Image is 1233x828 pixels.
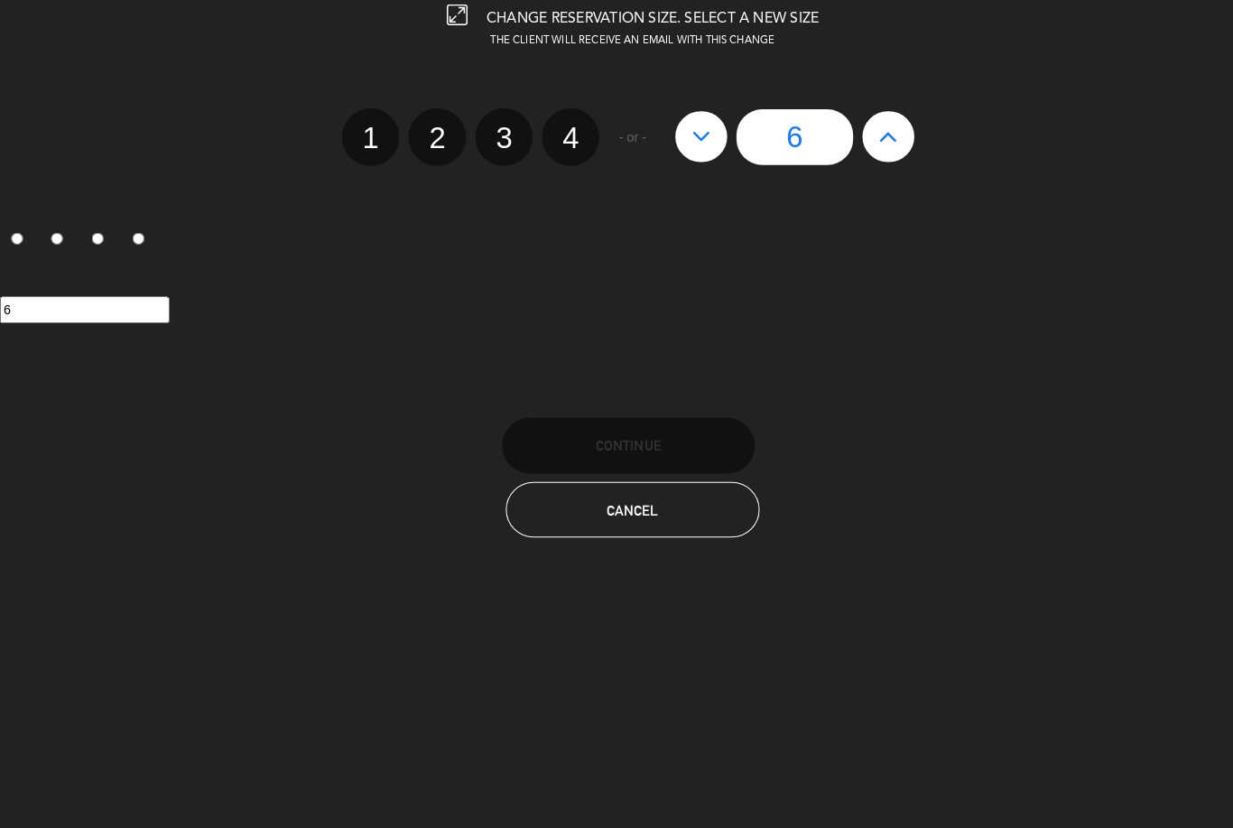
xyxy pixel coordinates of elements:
[603,144,630,165] span: - or -
[489,428,736,482] button: Continue
[398,126,454,182] label: 2
[79,239,119,270] label: 3
[11,247,23,259] input: 1
[474,32,798,46] span: CHANGE RESERVATION SIZE. SELECT A NEW SIZE
[580,447,644,462] span: Continue
[118,239,158,270] label: 4
[591,510,642,526] span: Cancel
[129,247,141,259] input: 4
[333,126,389,182] label: 1
[528,126,584,182] label: 4
[89,247,101,259] input: 3
[493,490,739,544] button: Cancel
[478,56,756,66] span: THE CLIENT WILL RECEIVE AN EMAIL WITH THIS CHANGE
[463,126,519,182] label: 3
[50,247,61,259] input: 2
[40,239,79,270] label: 2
